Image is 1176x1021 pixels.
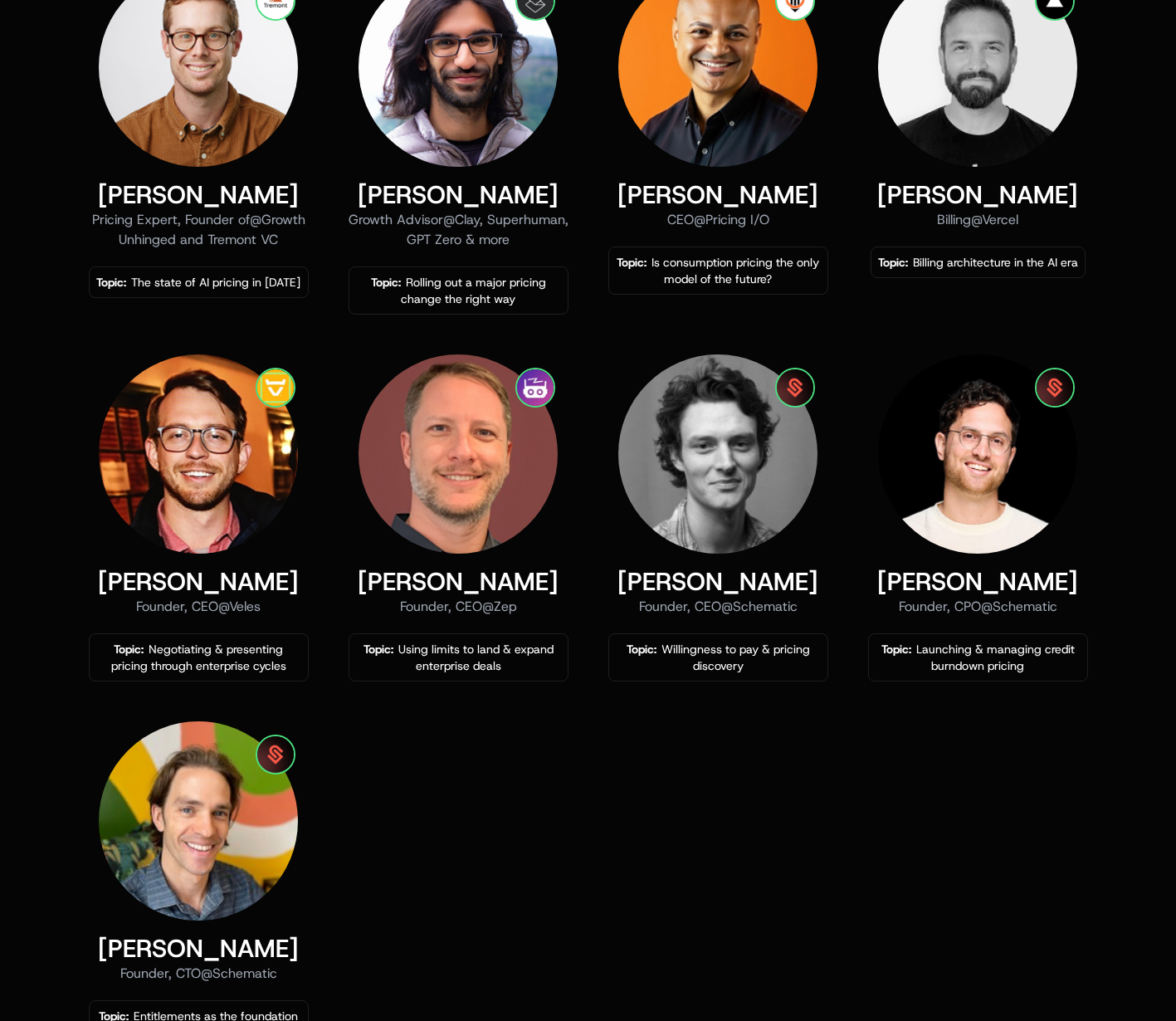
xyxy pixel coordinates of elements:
div: Pricing Expert, Founder of @ Growth Unhinged and Tremont VC [89,210,309,250]
span: Topic: [627,642,656,657]
div: CEO @ Pricing I/O [608,210,828,230]
div: Billing @ Vercel [871,210,1086,230]
div: Founder, CPO @ Schematic [868,597,1088,617]
img: Simon Ooley [99,354,298,554]
img: Zep [515,368,555,408]
img: Schematic [775,368,815,408]
div: [PERSON_NAME] [871,180,1086,210]
img: Fynn Glover [618,354,817,554]
img: Veles [256,368,295,408]
div: Negotiating & presenting pricing through enterprise cycles [96,641,301,674]
div: [PERSON_NAME] [89,180,309,210]
div: Founder, CEO @ Veles [89,597,309,617]
div: Founder, CTO @ Schematic [89,964,309,984]
div: [PERSON_NAME] [868,567,1088,597]
div: [PERSON_NAME] [349,567,568,597]
img: Schematic [1035,368,1075,408]
span: Topic: [114,642,144,657]
div: Growth Advisor @ Clay, Superhuman, GPT Zero & more [349,210,568,250]
span: Topic: [96,275,126,290]
div: [PERSON_NAME] [89,567,309,597]
div: Founder, CEO @ Zep [349,597,568,617]
div: The state of AI pricing in [DATE] [96,274,301,291]
div: Launching & managing credit burndown pricing [876,641,1081,674]
img: Schematic [256,735,295,774]
div: Using limits to land & expand enterprise deals [356,641,561,674]
span: Topic: [878,255,908,270]
img: Gio Hobbins [878,354,1077,554]
img: Ben Papillon [99,721,298,921]
div: [PERSON_NAME] [89,934,309,964]
span: Topic: [364,642,393,657]
div: [PERSON_NAME] [349,180,568,210]
div: Is consumption pricing the only model of the future? [616,254,821,287]
div: [PERSON_NAME] [608,567,828,597]
div: Rolling out a major pricing change the right way [356,274,561,307]
div: [PERSON_NAME] [608,180,828,210]
div: Founder, CEO @ Schematic [608,597,828,617]
div: Willingness to pay & pricing discovery [616,641,821,674]
span: Topic: [371,275,401,290]
div: Billing architecture in the AI era [878,254,1078,271]
span: Topic: [617,255,647,270]
img: Daniel Chalef [359,354,558,554]
span: Topic: [881,642,911,657]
